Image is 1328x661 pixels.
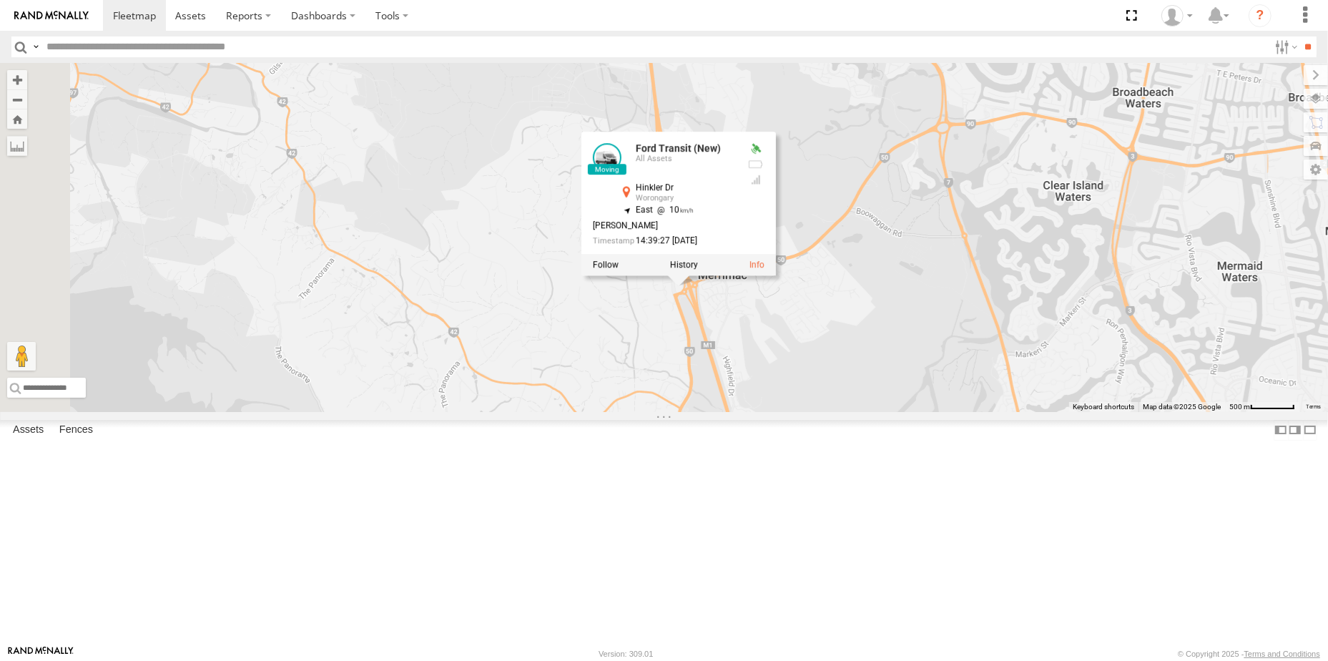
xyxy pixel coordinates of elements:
[1225,402,1299,412] button: Map Scale: 500 m per 59 pixels
[1304,160,1328,180] label: Map Settings
[635,205,652,215] span: East
[1288,420,1302,441] label: Dock Summary Table to the Right
[14,11,89,21] img: rand-logo.svg
[635,155,735,163] div: All Assets
[7,70,27,89] button: Zoom in
[1073,402,1134,412] button: Keyboard shortcuts
[592,144,621,172] a: View Asset Details
[1303,420,1317,441] label: Hide Summary Table
[7,136,27,156] label: Measure
[1244,650,1320,658] a: Terms and Conditions
[1143,403,1221,411] span: Map data ©2025 Google
[7,89,27,109] button: Zoom out
[1249,4,1272,27] i: ?
[1307,404,1322,410] a: Terms (opens in new tab)
[652,205,693,215] span: 10
[1274,420,1288,441] label: Dock Summary Table to the Left
[1269,36,1300,57] label: Search Filter Options
[599,650,653,658] div: Version: 309.01
[747,144,764,155] div: Valid GPS Fix
[8,647,74,661] a: Visit our Website
[30,36,41,57] label: Search Query
[6,420,51,440] label: Assets
[635,143,720,155] a: Ford Transit (New)
[749,260,764,270] a: View Asset Details
[592,221,735,230] div: [PERSON_NAME]
[7,342,36,371] button: Drag Pegman onto the map to open Street View
[7,109,27,129] button: Zoom Home
[1178,650,1320,658] div: © Copyright 2025 -
[669,260,697,270] label: View Asset History
[747,159,764,170] div: No battery health information received from this device.
[1156,5,1198,26] div: Office Admin
[635,195,735,203] div: Worongary
[1229,403,1250,411] span: 500 m
[592,236,735,245] div: Date/time of location update
[635,184,735,193] div: Hinkler Dr
[592,260,618,270] label: Realtime tracking of Asset
[747,175,764,186] div: GSM Signal = 4
[52,420,100,440] label: Fences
